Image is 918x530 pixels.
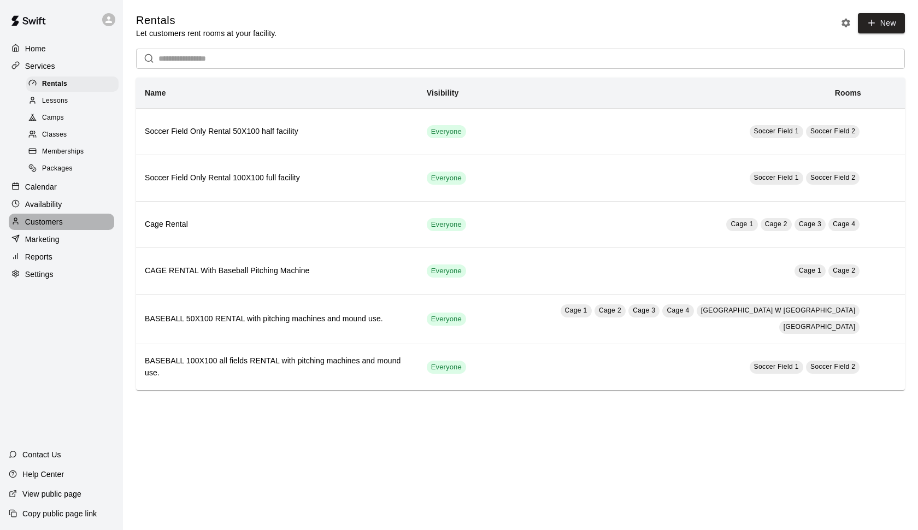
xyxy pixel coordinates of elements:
[858,13,905,33] a: New
[9,40,114,57] a: Home
[701,307,856,314] span: [GEOGRAPHIC_DATA] W [GEOGRAPHIC_DATA]
[26,92,123,109] a: Lessons
[26,144,123,161] a: Memberships
[42,129,67,140] span: Classes
[42,113,64,123] span: Camps
[22,508,97,519] p: Copy public page link
[136,78,905,390] table: simple table
[9,214,114,230] a: Customers
[427,125,466,138] div: This service is visible to all of your customers
[145,126,409,138] h6: Soccer Field Only Rental 50X100 half facility
[26,161,119,176] div: Packages
[26,127,119,143] div: Classes
[145,355,409,379] h6: BASEBALL 100X100 all fields RENTAL with pitching machines and mound use.
[25,61,55,72] p: Services
[427,362,466,373] span: Everyone
[25,251,52,262] p: Reports
[136,28,276,39] p: Let customers rent rooms at your facility.
[427,173,466,184] span: Everyone
[145,89,166,97] b: Name
[26,93,119,109] div: Lessons
[9,196,114,213] a: Availability
[833,220,855,228] span: Cage 4
[26,76,119,92] div: Rentals
[427,313,466,326] div: This service is visible to all of your customers
[26,144,119,160] div: Memberships
[667,307,689,314] span: Cage 4
[26,127,123,144] a: Classes
[731,220,753,228] span: Cage 1
[799,267,821,274] span: Cage 1
[25,216,63,227] p: Customers
[25,199,62,210] p: Availability
[42,146,84,157] span: Memberships
[427,266,466,276] span: Everyone
[9,58,114,74] a: Services
[26,110,123,127] a: Camps
[26,75,123,92] a: Rentals
[427,220,466,230] span: Everyone
[22,488,81,499] p: View public page
[754,363,799,370] span: Soccer Field 1
[145,313,409,325] h6: BASEBALL 50X100 RENTAL with pitching machines and mound use.
[136,13,276,28] h5: Rentals
[25,269,54,280] p: Settings
[784,323,856,331] span: [GEOGRAPHIC_DATA]
[754,127,799,135] span: Soccer Field 1
[427,264,466,278] div: This service is visible to all of your customers
[145,219,409,231] h6: Cage Rental
[145,265,409,277] h6: CAGE RENTAL With Baseball Pitching Machine
[26,161,123,178] a: Packages
[22,449,61,460] p: Contact Us
[25,43,46,54] p: Home
[26,110,119,126] div: Camps
[25,181,57,192] p: Calendar
[42,96,68,107] span: Lessons
[427,218,466,231] div: This service is visible to all of your customers
[145,172,409,184] h6: Soccer Field Only Rental 100X100 full facility
[565,307,587,314] span: Cage 1
[25,234,60,245] p: Marketing
[810,174,855,181] span: Soccer Field 2
[427,127,466,137] span: Everyone
[633,307,655,314] span: Cage 3
[427,314,466,325] span: Everyone
[42,163,73,174] span: Packages
[810,127,855,135] span: Soccer Field 2
[810,363,855,370] span: Soccer Field 2
[754,174,799,181] span: Soccer Field 1
[799,220,821,228] span: Cage 3
[9,249,114,265] a: Reports
[9,266,114,282] a: Settings
[765,220,787,228] span: Cage 2
[835,89,861,97] b: Rooms
[427,361,466,374] div: This service is visible to all of your customers
[833,267,855,274] span: Cage 2
[838,15,854,31] button: Rental settings
[9,231,114,248] a: Marketing
[9,179,114,195] a: Calendar
[42,79,67,90] span: Rentals
[427,172,466,185] div: This service is visible to all of your customers
[599,307,621,314] span: Cage 2
[427,89,459,97] b: Visibility
[22,469,64,480] p: Help Center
